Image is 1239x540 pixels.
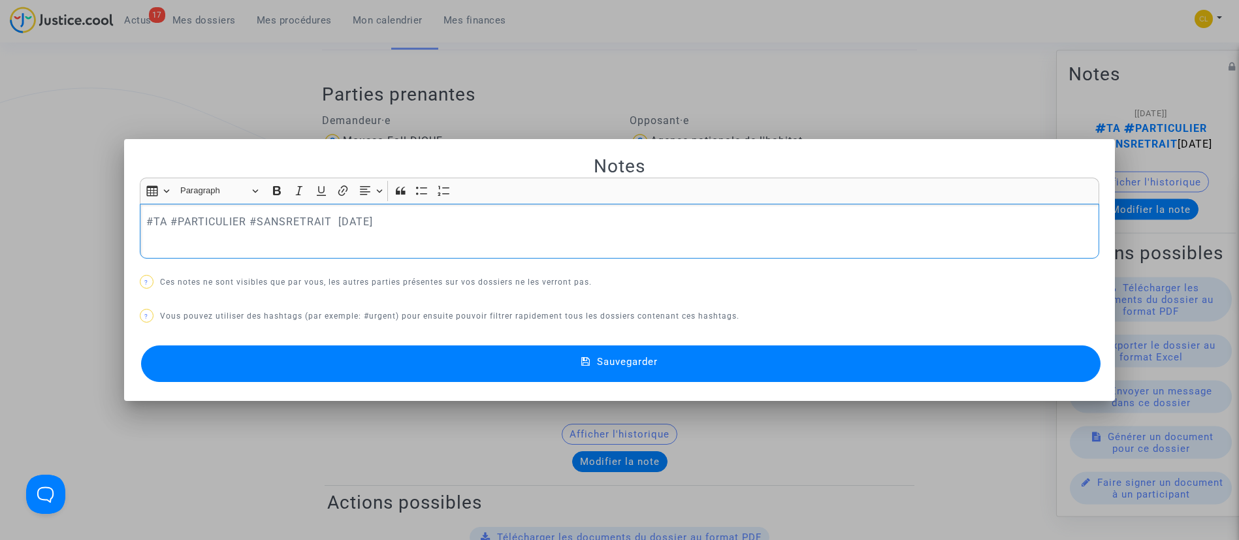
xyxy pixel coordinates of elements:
[180,183,248,199] span: Paragraph
[140,308,1100,325] p: Vous pouvez utiliser des hashtags (par exemple: #urgent) pour ensuite pouvoir filtrer rapidement ...
[141,345,1101,382] button: Sauvegarder
[140,155,1100,178] h2: Notes
[144,279,148,286] span: ?
[144,313,148,320] span: ?
[140,274,1100,291] p: Ces notes ne sont visibles que par vous, les autres parties présentes sur vos dossiers ne les ver...
[140,178,1100,203] div: Editor toolbar
[26,475,65,514] iframe: Help Scout Beacon - Open
[597,356,658,368] span: Sauvegarder
[174,181,265,201] button: Paragraph
[140,204,1100,259] div: Rich Text Editor, main
[146,214,1092,230] p: #TA #PARTICULIER #SANSRETRAIT [DATE]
